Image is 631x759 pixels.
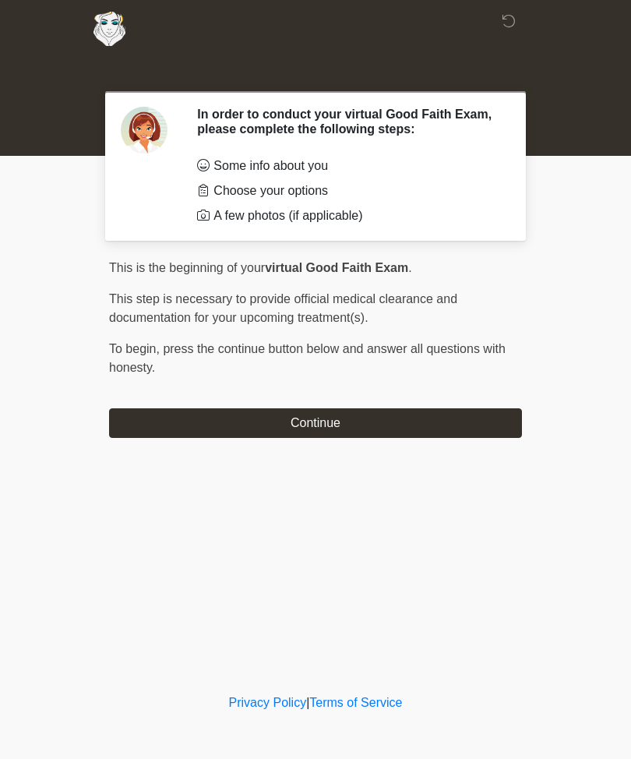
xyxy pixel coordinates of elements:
strong: virtual Good Faith Exam [265,261,408,274]
span: . [408,261,411,274]
span: press the continue button below and answer all questions with honesty. [109,342,506,374]
li: Some info about you [197,157,499,175]
span: This step is necessary to provide official medical clearance and documentation for your upcoming ... [109,292,457,324]
img: Agent Avatar [121,107,167,154]
h1: ‎ ‎ ‎ ‎ [97,56,534,85]
a: Privacy Policy [229,696,307,709]
span: To begin, [109,342,163,355]
a: Terms of Service [309,696,402,709]
span: This is the beginning of your [109,261,265,274]
button: Continue [109,408,522,438]
img: Aesthetically Yours Wellness Spa Logo [93,12,125,46]
a: | [306,696,309,709]
li: A few photos (if applicable) [197,207,499,225]
li: Choose your options [197,182,499,200]
h2: In order to conduct your virtual Good Faith Exam, please complete the following steps: [197,107,499,136]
